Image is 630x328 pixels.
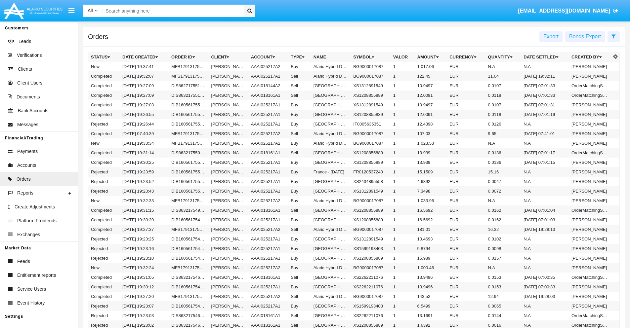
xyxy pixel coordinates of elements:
[447,215,485,225] td: EUR
[88,234,120,244] td: Rejected
[169,100,208,110] td: DIB160561755113223664
[208,100,248,110] td: [PERSON_NAME]
[415,138,447,148] td: 1 023.53
[391,138,415,148] td: 1
[169,158,208,167] td: DIB160561755027025835
[120,81,169,91] td: [DATE] 19:27:09
[569,81,611,91] td: OrderMatchingService
[569,129,611,138] td: [PERSON_NAME]
[288,62,311,71] td: Buy
[288,225,311,234] td: Sell
[248,100,288,110] td: AAAI025217A1
[248,158,288,167] td: AAAI025217A1
[288,110,311,119] td: Buy
[17,300,45,307] span: Event History
[88,148,120,158] td: Completed
[485,225,521,234] td: 16.32
[351,186,390,196] td: XS1312891549
[17,80,42,87] span: Client Users
[391,215,415,225] td: 1
[17,190,33,197] span: Reports
[351,91,390,100] td: XS1208855889
[485,119,521,129] td: 0.0126
[521,148,569,158] td: [DATE] 07:01:17
[521,205,569,215] td: [DATE] 07:01:04
[208,234,248,244] td: [PERSON_NAME]
[415,62,447,71] td: 1 017.06
[391,100,415,110] td: 1
[391,158,415,167] td: 1
[521,91,569,100] td: [DATE] 07:01:33
[485,81,521,91] td: 0.0107
[311,81,351,91] td: [GEOGRAPHIC_DATA] - [DATE]
[447,71,485,81] td: EUR
[248,110,288,119] td: AAAI025217A1
[120,186,169,196] td: [DATE] 19:23:43
[569,177,611,186] td: [PERSON_NAME]
[88,91,120,100] td: Completed
[521,158,569,167] td: [DATE] 07:01:15
[391,81,415,91] td: 1
[169,129,208,138] td: MFS179131755070839336
[311,177,351,186] td: [GEOGRAPHIC_DATA] - [DATE]
[248,71,288,81] td: AAAI025217A2
[485,167,521,177] td: 15.16
[351,225,390,234] td: BG9000017087
[351,196,390,205] td: BG9000017087
[17,217,57,224] span: Platform Frontends
[485,71,521,81] td: 11.04
[169,186,208,196] td: DIB160561755026623068
[288,196,311,205] td: Buy
[288,205,311,215] td: Sell
[169,71,208,81] td: MFS179131755113527136
[311,186,351,196] td: [GEOGRAPHIC_DATA] - [DATE]
[208,129,248,138] td: [PERSON_NAME]
[120,62,169,71] td: [DATE] 19:37:41
[88,215,120,225] td: Completed
[248,148,288,158] td: AAAI018161A1
[391,148,415,158] td: 1
[391,91,415,100] td: 1
[447,225,485,234] td: EUR
[447,196,485,205] td: EUR
[351,158,390,167] td: XS1208855889
[485,52,521,62] th: Quantity
[415,205,447,215] td: 16.5692
[447,138,485,148] td: EUR
[447,177,485,186] td: EUR
[351,100,390,110] td: XS1312891549
[447,158,485,167] td: EUR
[391,62,415,71] td: 1
[288,91,311,100] td: Sell
[351,148,390,158] td: XS1208855889
[169,110,208,119] td: DIB160561755113215372
[169,215,208,225] td: DIB160561754940620222
[521,62,569,71] td: N.A
[288,81,311,91] td: Sell
[120,91,169,100] td: [DATE] 19:27:09
[208,167,248,177] td: [PERSON_NAME]
[17,121,38,128] span: Messages
[169,177,208,186] td: DIB160561755026632170
[447,119,485,129] td: EUR
[169,119,208,129] td: DIB160561755113204132
[88,158,120,167] td: Completed
[288,129,311,138] td: Sell
[521,119,569,129] td: N.A
[88,177,120,186] td: Rejected
[351,177,390,186] td: XS2434895558
[485,148,521,158] td: 0.0136
[17,52,42,59] span: Verifications
[311,100,351,110] td: [GEOGRAPHIC_DATA] - [DATE]
[569,215,611,225] td: [PERSON_NAME]
[543,34,559,39] span: Export
[248,225,288,234] td: AAAI025217A2
[485,129,521,138] td: 9.65
[19,38,31,45] span: Leads
[288,186,311,196] td: Buy
[248,91,288,100] td: AAAI018161A1
[485,100,521,110] td: 0.0107
[518,8,610,14] span: [EMAIL_ADDRESS][DOMAIN_NAME]
[485,158,521,167] td: 0.0136
[485,138,521,148] td: N.A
